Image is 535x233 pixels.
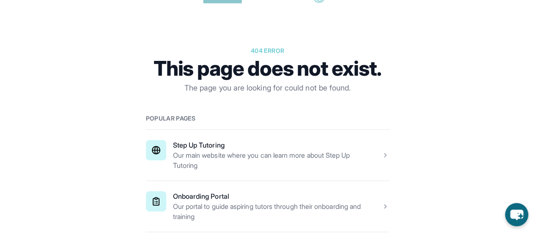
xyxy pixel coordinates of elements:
[146,82,390,94] p: The page you are looking for could not be found.
[173,141,225,149] a: Step Up Tutoring
[146,58,390,79] h1: This page does not exist.
[146,47,390,55] p: 404 error
[173,192,229,200] a: Onboarding Portal
[505,203,528,226] button: chat-button
[146,114,390,123] h2: Popular pages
